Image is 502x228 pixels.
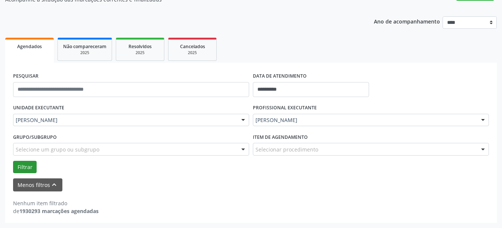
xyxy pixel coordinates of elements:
[16,146,99,153] span: Selecione um grupo ou subgrupo
[13,178,62,191] button: Menos filtroskeyboard_arrow_up
[121,50,159,56] div: 2025
[174,50,211,56] div: 2025
[13,102,64,114] label: UNIDADE EXECUTANTE
[13,161,37,174] button: Filtrar
[253,71,307,82] label: DATA DE ATENDIMENTO
[13,207,99,215] div: de
[17,43,42,50] span: Agendados
[253,102,317,114] label: PROFISSIONAL EXECUTANTE
[180,43,205,50] span: Cancelados
[13,71,38,82] label: PESQUISAR
[255,116,474,124] span: [PERSON_NAME]
[374,16,440,26] p: Ano de acompanhamento
[19,207,99,215] strong: 1930293 marcações agendadas
[128,43,152,50] span: Resolvidos
[255,146,318,153] span: Selecionar procedimento
[13,131,57,143] label: Grupo/Subgrupo
[63,50,106,56] div: 2025
[63,43,106,50] span: Não compareceram
[253,131,308,143] label: Item de agendamento
[16,116,234,124] span: [PERSON_NAME]
[13,199,99,207] div: Nenhum item filtrado
[50,181,58,189] i: keyboard_arrow_up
